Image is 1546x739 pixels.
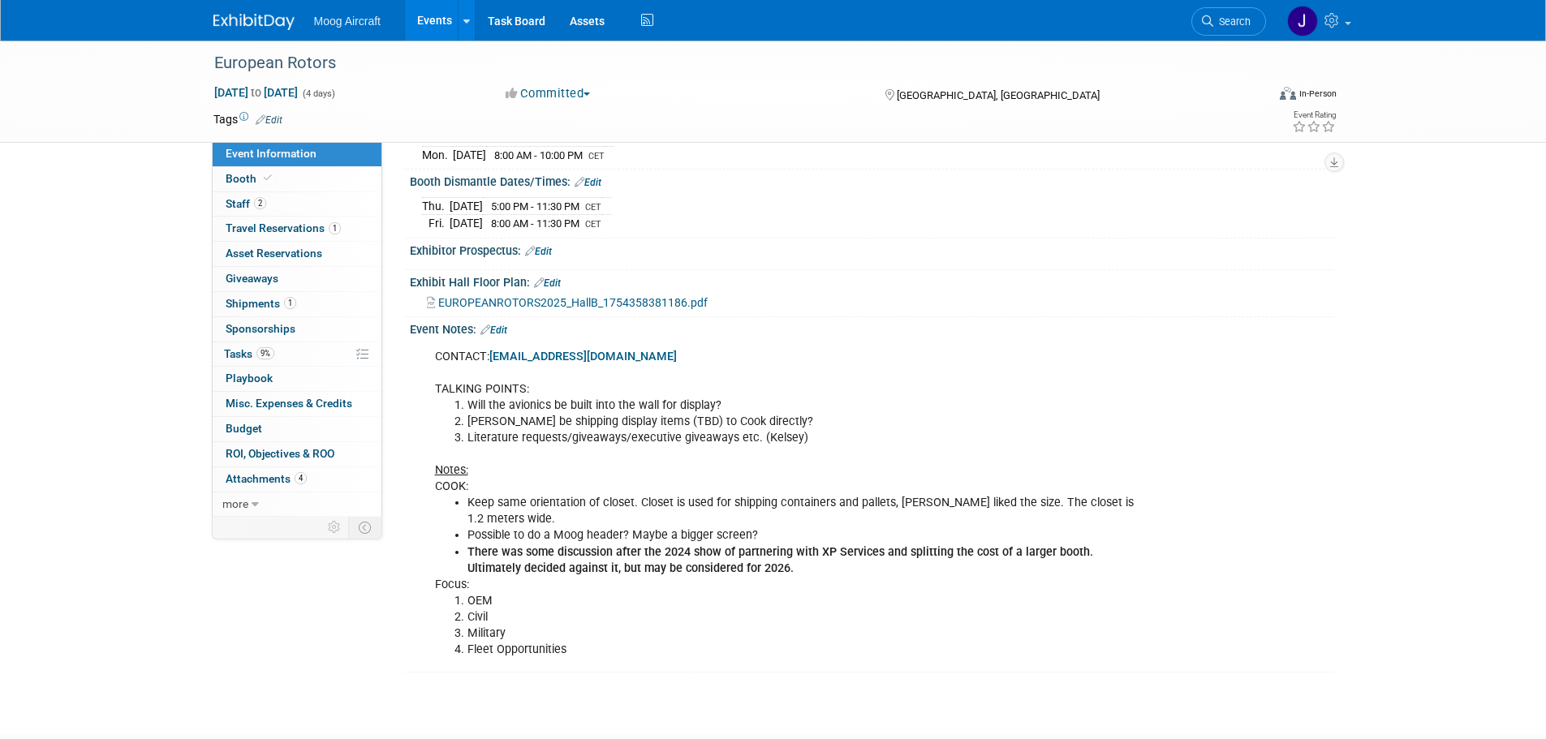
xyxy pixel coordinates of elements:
[213,192,381,217] a: Staff2
[256,114,282,126] a: Edit
[226,297,296,310] span: Shipments
[226,272,278,285] span: Giveaways
[489,350,677,363] a: [EMAIL_ADDRESS][DOMAIN_NAME]
[467,625,1145,642] li: Military
[424,341,1155,666] div: CONTACT: TALKING POINTS: COOK: Focus:
[500,85,596,102] button: Committed
[213,242,381,266] a: Asset Reservations
[1287,6,1318,37] img: Josh Maday
[1298,88,1337,100] div: In-Person
[213,467,381,492] a: Attachments4
[467,527,1145,544] li: Possible to do a Moog header? Maybe a bigger screen?
[226,197,266,210] span: Staff
[1292,111,1336,119] div: Event Rating
[438,296,708,309] span: EUROPEANROTORS2025_HallB_1754358381186.pdf
[467,609,1145,625] li: Civil
[226,372,273,385] span: Playbook
[213,167,381,191] a: Booth
[427,296,708,309] a: EUROPEANROTORS2025_HallB_1754358381186.pdf
[213,392,381,416] a: Misc. Expenses & Credits
[348,517,381,538] td: Toggle Event Tabs
[213,317,381,342] a: Sponsorships
[435,463,468,477] u: Notes:
[248,86,264,99] span: to
[422,215,450,232] td: Fri.
[213,292,381,316] a: Shipments1
[585,202,601,213] span: CET
[226,447,334,460] span: ROI, Objectives & ROO
[1170,84,1337,109] div: Event Format
[321,517,349,538] td: Personalize Event Tab Strip
[264,174,272,183] i: Booth reservation complete
[213,85,299,100] span: [DATE] [DATE]
[213,492,381,517] a: more
[1191,7,1266,36] a: Search
[284,297,296,309] span: 1
[467,430,1145,446] li: Literature requests/giveaways/executive giveaways etc. (Kelsey)
[467,642,1145,658] li: Fleet Opportunities
[213,342,381,367] a: Tasks9%
[585,219,601,230] span: CET
[588,151,605,161] span: CET
[1213,15,1251,28] span: Search
[467,545,1093,575] b: There was some discussion after the 2024 show of partnering with XP Services and splitting the co...
[480,324,507,336] a: Edit
[450,215,483,232] td: [DATE]
[213,417,381,441] a: Budget
[226,247,322,260] span: Asset Reservations
[226,322,295,335] span: Sponsorships
[453,146,486,163] td: [DATE]
[410,238,1333,260] div: Exhibitor Prospectus:
[213,14,295,30] img: ExhibitDay
[226,221,341,234] span: Travel Reservations
[534,277,561,289] a: Edit
[422,146,453,163] td: Mon.
[450,197,483,215] td: [DATE]
[410,317,1333,338] div: Event Notes:
[467,495,1145,527] li: Keep same orientation of closet. Closet is used for shipping containers and pallets, [PERSON_NAME...
[467,414,1145,430] li: [PERSON_NAME] be shipping display items (TBD) to Cook directly?
[410,270,1333,291] div: Exhibit Hall Floor Plan:
[467,397,1145,414] li: Will the avionics be built into the wall for display?
[224,347,274,360] span: Tasks
[213,111,282,127] td: Tags
[1280,87,1296,100] img: Format-Inperson.png
[226,397,352,410] span: Misc. Expenses & Credits
[222,497,248,510] span: more
[491,217,579,230] span: 8:00 AM - 11:30 PM
[213,367,381,391] a: Playbook
[491,200,579,213] span: 5:00 PM - 11:30 PM
[254,197,266,209] span: 2
[226,422,262,435] span: Budget
[525,246,552,257] a: Edit
[213,442,381,466] a: ROI, Objectives & ROO
[410,170,1333,191] div: Booth Dismantle Dates/Times:
[209,49,1242,78] div: European Rotors
[226,147,317,160] span: Event Information
[213,142,381,166] a: Event Information
[226,472,307,485] span: Attachments
[295,472,307,484] span: 4
[256,347,274,359] span: 9%
[213,217,381,241] a: Travel Reservations1
[301,88,335,99] span: (4 days)
[422,197,450,215] td: Thu.
[467,593,1145,609] li: OEM
[897,89,1100,101] span: [GEOGRAPHIC_DATA], [GEOGRAPHIC_DATA]
[329,222,341,234] span: 1
[226,172,275,185] span: Booth
[213,267,381,291] a: Giveaways
[575,177,601,188] a: Edit
[494,149,583,161] span: 8:00 AM - 10:00 PM
[314,15,381,28] span: Moog Aircraft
